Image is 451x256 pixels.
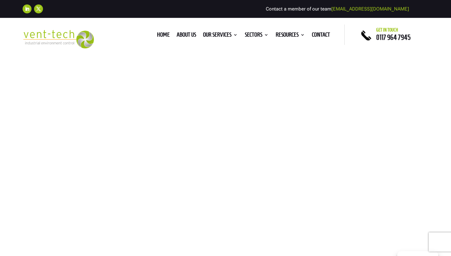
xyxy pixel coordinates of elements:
[276,32,305,39] a: Resources
[376,33,411,41] a: 0117 964 7945
[34,4,43,13] a: Follow on X
[23,4,32,13] a: Follow on LinkedIn
[312,32,330,39] a: Contact
[177,32,196,39] a: About us
[331,6,409,12] a: [EMAIL_ADDRESS][DOMAIN_NAME]
[245,32,269,39] a: Sectors
[157,32,170,39] a: Home
[203,32,238,39] a: Our Services
[23,30,94,48] img: 2023-09-27T08_35_16.549ZVENT-TECH---Clear-background
[266,6,409,12] span: Contact a member of our team
[376,27,398,32] span: Get in touch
